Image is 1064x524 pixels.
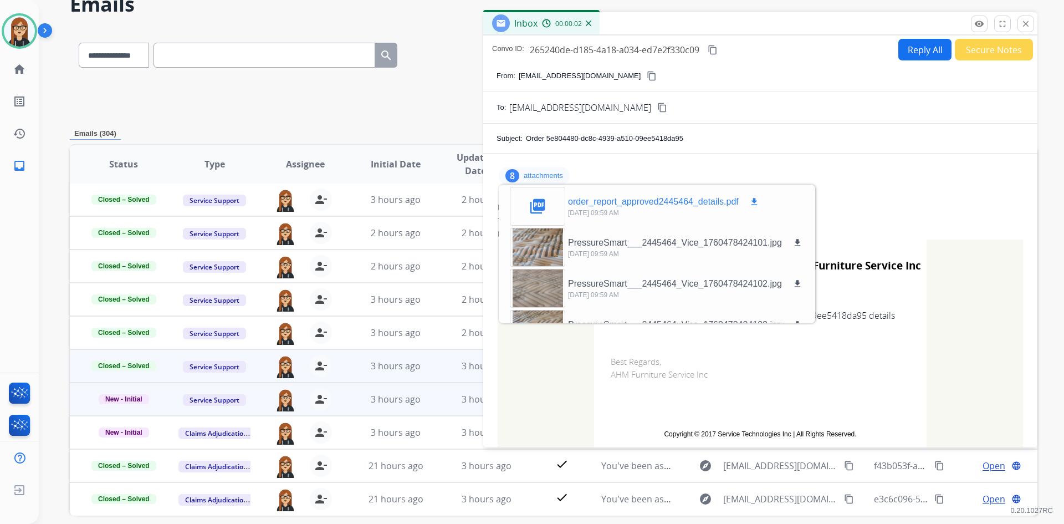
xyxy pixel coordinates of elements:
mat-icon: download [792,320,802,330]
mat-icon: content_copy [647,71,657,81]
span: Service Support [183,228,246,240]
p: From: [497,70,515,82]
mat-icon: content_copy [657,103,667,113]
mat-icon: explore [699,492,712,506]
div: From: [498,202,1023,213]
mat-icon: home [13,63,26,76]
mat-icon: content_copy [844,461,854,471]
p: PressureSmart___2445464_Vice_1760478424103.jpg [568,318,782,332]
p: PressureSmart___2445464_Vice_1760478424101.jpg [568,236,782,250]
mat-icon: person_remove [314,459,328,472]
img: agent-avatar [274,222,296,245]
p: To: [497,102,506,113]
span: 3 hours ago [371,426,421,439]
p: PressureSmart___2445464_Vice_1760478424102.jpg [568,277,782,291]
mat-icon: search [380,49,393,62]
mat-icon: person_remove [314,393,328,406]
mat-icon: explore [699,459,712,472]
img: agent-avatar [274,455,296,478]
span: 2 hours ago [462,327,511,339]
span: 2 hours ago [462,227,511,239]
span: f43b053f-ae86-45c7-a6ce-8e41c0ad75f3 [874,460,1037,472]
mat-icon: check [555,457,569,471]
p: [EMAIL_ADDRESS][DOMAIN_NAME] [519,70,641,82]
span: Closed – Solved [91,461,156,471]
mat-icon: person_remove [314,193,328,206]
div: Date: [498,228,1023,240]
p: Convo ID: [492,43,524,57]
span: 3 hours ago [371,327,421,339]
td: AHM Furniture Service Inc [722,245,921,287]
mat-icon: person_remove [314,426,328,439]
mat-icon: inbox [13,159,26,172]
mat-icon: list_alt [13,95,26,108]
button: Secure Notes [955,39,1033,60]
span: New - Initial [99,428,149,437]
span: Service Support [183,195,246,206]
span: Closed – Solved [91,294,156,304]
span: Open [983,492,1005,506]
mat-icon: download [792,279,802,289]
span: 265240de-d185-4a18-a034-ed7e2f330c09 [530,44,699,56]
span: 3 hours ago [462,360,511,372]
mat-icon: fullscreen [997,19,1007,29]
span: You've been assigned a new service order: 0537e82c-f27d-4f61-860a-2f4cad4a5c96 [601,493,944,505]
span: 21 hours ago [369,493,423,505]
span: e3c6c096-512a-420a-b9a7-54523e06dece [874,493,1044,505]
span: Service Support [183,328,246,339]
p: [DATE] 09:59 AM [568,250,804,258]
mat-icon: close [1021,19,1031,29]
img: agent-avatar [274,189,296,212]
span: 3 hours ago [371,393,421,405]
img: agent-avatar [274,255,296,278]
mat-icon: check [555,491,569,504]
span: 2 hours ago [371,260,421,272]
p: Subject: [497,133,523,144]
span: Claims Adjudication [178,461,254,472]
span: 21 hours ago [369,460,423,472]
p: Order 5e804480-dc8c-4939-a510-09ee5418da95 [526,133,683,144]
p: attachments [524,171,563,180]
td: Copyright © 2017 Service Technologies Inc | All Rights Reserved. [611,429,910,439]
span: 00:00:02 [555,19,582,28]
mat-icon: language [1011,461,1021,471]
mat-icon: person_remove [314,326,328,339]
img: agent-avatar [274,322,296,345]
p: Emails (304) [70,128,121,140]
p: [DATE] 09:59 AM [568,291,804,299]
div: To: [498,215,1023,226]
span: Assignee [286,157,325,171]
span: Closed – Solved [91,494,156,504]
mat-icon: person_remove [314,492,328,506]
img: agent-avatar [274,288,296,312]
img: agent-avatar [274,388,296,411]
span: 2 hours ago [462,194,511,206]
td: Best Regards, AHM Furniture Service Inc [594,339,927,418]
span: Claims Adjudication [178,494,254,506]
span: Inbox [514,17,538,29]
span: Service Support [183,394,246,406]
span: Service Support [183,261,246,273]
mat-icon: history [13,127,26,140]
span: Service Support [183,361,246,373]
p: 0.20.1027RC [1010,504,1053,517]
mat-icon: person_remove [314,293,328,306]
span: 2 hours ago [462,260,511,272]
mat-icon: person_remove [314,359,328,373]
span: Closed – Solved [91,228,156,238]
span: [EMAIL_ADDRESS][DOMAIN_NAME] [723,459,837,472]
span: Open [983,459,1005,472]
mat-icon: person_remove [314,260,328,273]
img: avatar [4,16,35,47]
span: Initial Date [371,157,421,171]
span: New - Initial [99,394,149,404]
p: [DATE] 09:59 AM [568,208,761,217]
span: Claims Adjudication [178,428,254,439]
span: 3 hours ago [462,493,511,505]
span: 3 hours ago [462,426,511,439]
span: 3 hours ago [371,360,421,372]
span: Closed – Solved [91,328,156,338]
span: Service Support [183,294,246,306]
span: [EMAIL_ADDRESS][DOMAIN_NAME] [509,101,651,114]
p: order_report_approved2445464_details.pdf [568,195,739,208]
